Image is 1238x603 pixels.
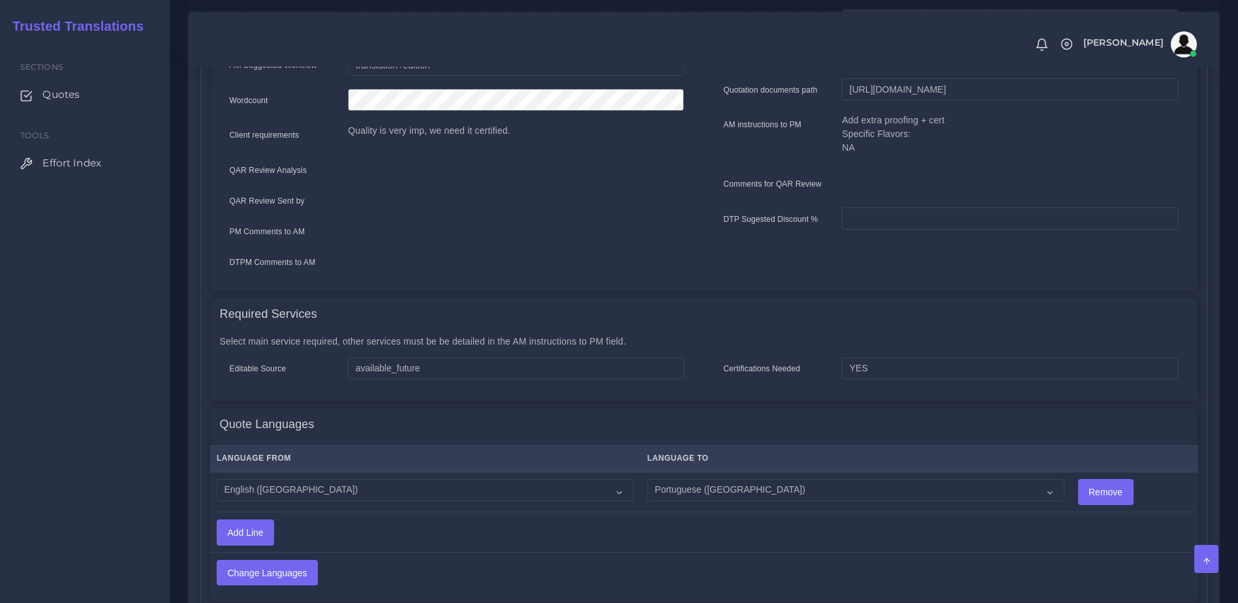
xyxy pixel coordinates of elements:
[724,84,818,96] label: Quotation documents path
[20,62,63,72] span: Sections
[217,561,317,585] input: Change Languages
[724,363,801,375] label: Certifications Needed
[230,226,305,238] label: PM Comments to AM
[348,124,684,138] p: Quality is very imp, we need it certified.
[217,520,273,545] input: Add Line
[10,149,160,177] a: Effort Index
[230,363,286,375] label: Editable Source
[1171,31,1197,57] img: avatar
[724,178,822,190] label: Comments for QAR Review
[220,418,315,432] h4: Quote Languages
[640,445,1071,472] th: Language To
[3,16,144,37] a: Trusted Translations
[210,445,641,472] th: Language From
[230,95,268,106] label: Wordcount
[230,129,300,141] label: Client requirements
[842,114,1178,155] p: Add extra proofing + cert Specific Flavors: NA
[724,213,818,225] label: DTP Sugested Discount %
[230,164,307,176] label: QAR Review Analysis
[10,81,160,108] a: Quotes
[42,87,80,102] span: Quotes
[724,119,802,131] label: AM instructions to PM
[230,195,305,207] label: QAR Review Sent by
[42,156,101,170] span: Effort Index
[220,335,1188,348] p: Select main service required, other services must be be detailed in the AM instructions to PM field.
[1077,31,1201,57] a: [PERSON_NAME]avatar
[1083,38,1164,47] span: [PERSON_NAME]
[3,18,144,34] h2: Trusted Translations
[20,131,50,140] span: Tools
[220,307,317,322] h4: Required Services
[1079,480,1133,504] input: Remove
[230,256,316,268] label: DTPM Comments to AM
